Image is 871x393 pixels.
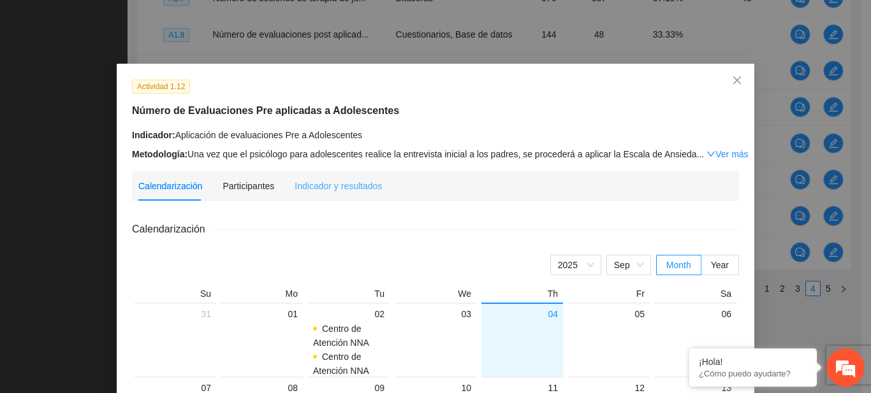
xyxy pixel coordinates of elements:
[66,65,214,82] div: Chatee con nosotros ahora
[400,306,471,322] div: 03
[392,288,479,303] th: We
[720,64,754,98] button: Close
[573,306,645,322] div: 05
[305,288,392,303] th: Tu
[132,147,739,161] div: Una vez que el psicólogo para adolescentes realice la entrevista inicial a los padres, se procede...
[614,255,643,275] span: Sep
[313,324,369,348] span: Centro de Atención NNA
[313,306,384,322] div: 02
[487,306,558,322] div: 04
[219,303,305,376] td: 2025-09-01
[140,306,211,322] div: 31
[295,179,382,193] div: Indicador y resultados
[305,303,392,376] td: 2025-09-02
[392,303,479,376] td: 2025-09-03
[699,357,807,367] div: ¡Hola!
[209,6,240,37] div: Minimizar ventana de chat en vivo
[566,288,652,303] th: Fr
[652,303,739,376] td: 2025-09-06
[219,288,305,303] th: Mo
[711,260,729,270] span: Year
[566,303,652,376] td: 2025-09-05
[223,179,274,193] div: Participantes
[132,128,739,142] div: Aplicación de evaluaciones Pre a Adolescentes
[226,306,298,322] div: 01
[132,288,219,303] th: Su
[732,75,742,85] span: close
[132,149,187,159] strong: Metodología:
[313,352,369,376] span: Centro de Atención NNA
[666,260,691,270] span: Month
[132,103,739,118] h5: Número de Evaluaciones Pre aplicadas a Adolescentes
[652,288,739,303] th: Sa
[74,125,176,254] span: Estamos en línea.
[706,150,715,159] span: down
[558,255,594,275] span: 2025
[132,221,216,237] span: Calendarización
[132,130,175,140] strong: Indicador:
[699,369,807,378] p: ¿Cómo puedo ayudarte?
[697,149,705,159] span: ...
[132,80,190,94] span: Actividad 1.12
[706,149,748,159] a: Expand
[132,303,219,376] td: 2025-08-31
[138,179,202,193] div: Calendarización
[479,288,566,303] th: Th
[479,303,566,376] td: 2025-09-04
[660,306,731,322] div: 06
[6,259,243,304] textarea: Escriba su mensaje y pulse “Intro”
